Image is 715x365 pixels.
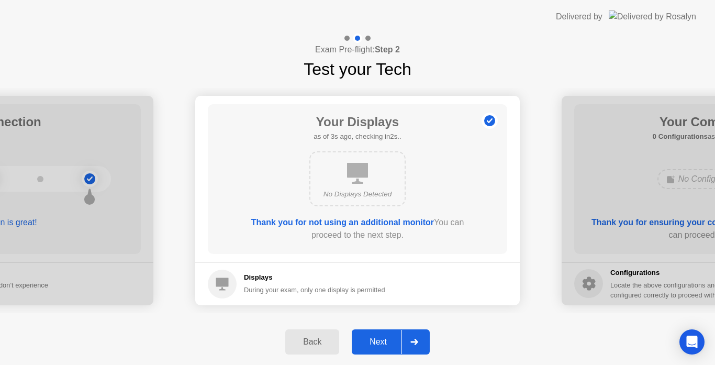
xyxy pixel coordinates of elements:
[314,131,401,142] h5: as of 3s ago, checking in2s..
[238,216,477,241] div: You can proceed to the next step.
[679,329,705,355] div: Open Intercom Messenger
[609,10,696,23] img: Delivered by Rosalyn
[315,43,400,56] h4: Exam Pre-flight:
[355,337,401,347] div: Next
[288,337,336,347] div: Back
[314,113,401,131] h1: Your Displays
[556,10,602,23] div: Delivered by
[244,285,385,295] div: During your exam, only one display is permitted
[244,272,385,283] h5: Displays
[285,329,339,355] button: Back
[352,329,430,355] button: Next
[319,189,396,200] div: No Displays Detected
[304,57,411,82] h1: Test your Tech
[251,218,434,227] b: Thank you for not using an additional monitor
[375,45,400,54] b: Step 2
